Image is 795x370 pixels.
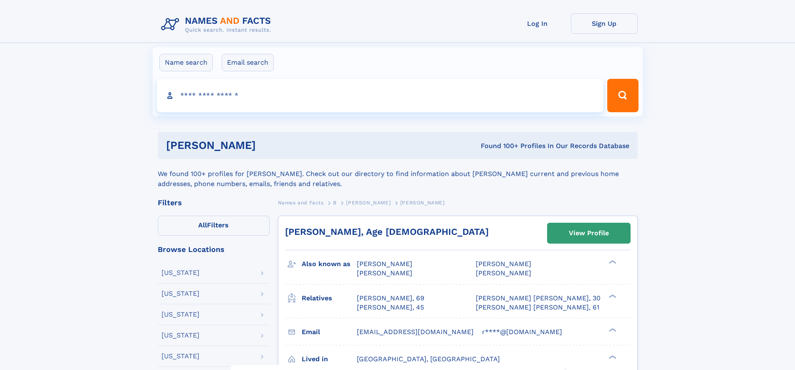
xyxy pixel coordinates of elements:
a: [PERSON_NAME], 45 [357,303,424,312]
div: ❯ [607,259,617,265]
div: [US_STATE] [162,353,199,360]
span: [PERSON_NAME] [357,269,412,277]
span: B [333,200,337,206]
div: View Profile [569,224,609,243]
span: [PERSON_NAME] [476,260,531,268]
div: [US_STATE] [162,290,199,297]
div: [US_STATE] [162,332,199,339]
a: B [333,197,337,208]
span: All [198,221,207,229]
a: [PERSON_NAME], 69 [357,294,424,303]
a: [PERSON_NAME] [PERSON_NAME], 61 [476,303,599,312]
span: [PERSON_NAME] [400,200,445,206]
div: [US_STATE] [162,269,199,276]
label: Filters [158,216,270,236]
h3: Lived in [302,352,357,366]
div: ❯ [607,354,617,360]
a: Names and Facts [278,197,324,208]
div: ❯ [607,293,617,299]
h3: Email [302,325,357,339]
a: [PERSON_NAME], Age [DEMOGRAPHIC_DATA] [285,227,489,237]
span: [EMAIL_ADDRESS][DOMAIN_NAME] [357,328,474,336]
h1: [PERSON_NAME] [166,140,368,151]
div: We found 100+ profiles for [PERSON_NAME]. Check out our directory to find information about [PERS... [158,159,638,189]
span: [GEOGRAPHIC_DATA], [GEOGRAPHIC_DATA] [357,355,500,363]
button: Search Button [607,79,638,112]
span: [PERSON_NAME] [476,269,531,277]
a: [PERSON_NAME] [PERSON_NAME], 30 [476,294,601,303]
input: search input [157,79,604,112]
span: [PERSON_NAME] [357,260,412,268]
a: [PERSON_NAME] [346,197,391,208]
div: Found 100+ Profiles In Our Records Database [368,141,629,151]
div: ❯ [607,327,617,332]
h3: Relatives [302,291,357,305]
h3: Also known as [302,257,357,271]
a: Sign Up [571,13,638,34]
label: Email search [222,54,274,71]
a: View Profile [548,223,630,243]
div: Filters [158,199,270,206]
div: [US_STATE] [162,311,199,318]
span: [PERSON_NAME] [346,200,391,206]
img: Logo Names and Facts [158,13,278,36]
label: Name search [159,54,213,71]
div: Browse Locations [158,246,270,253]
a: Log In [504,13,571,34]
